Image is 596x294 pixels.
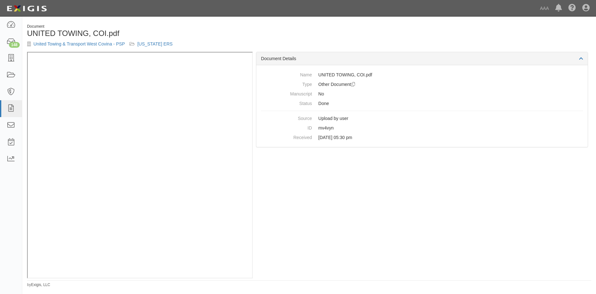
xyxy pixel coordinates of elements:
i: Help Center - Complianz [568,4,576,12]
dt: Type [261,80,312,87]
dt: Source [261,114,312,122]
dd: No [261,89,583,99]
div: Document [27,24,304,29]
a: AAA [537,2,552,15]
dd: Done [261,99,583,108]
dd: Upload by user [261,114,583,123]
img: logo-5460c22ac91f19d4615b14bd174203de0afe785f0fc80cf4dbbc73dc1793850b.png [5,3,49,14]
h1: UNITED TOWING, COI.pdf [27,29,304,38]
a: Exigis, LLC [31,283,50,287]
dt: Received [261,133,312,141]
dd: [DATE] 05:30 pm [261,133,583,142]
dt: ID [261,123,312,131]
div: Document Details [256,52,588,65]
dd: UNITED TOWING, COI.pdf [261,70,583,80]
a: United Towing & Transport West Covina - PSP [33,41,125,46]
dt: Name [261,70,312,78]
small: by [27,282,50,288]
dd: Other Document [261,80,583,89]
dt: Status [261,99,312,107]
dt: Manuscript [261,89,312,97]
div: 148 [9,42,20,48]
a: [US_STATE] ERS [137,41,173,46]
dd: mv4vyn [261,123,583,133]
i: Duplicate [351,82,355,87]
